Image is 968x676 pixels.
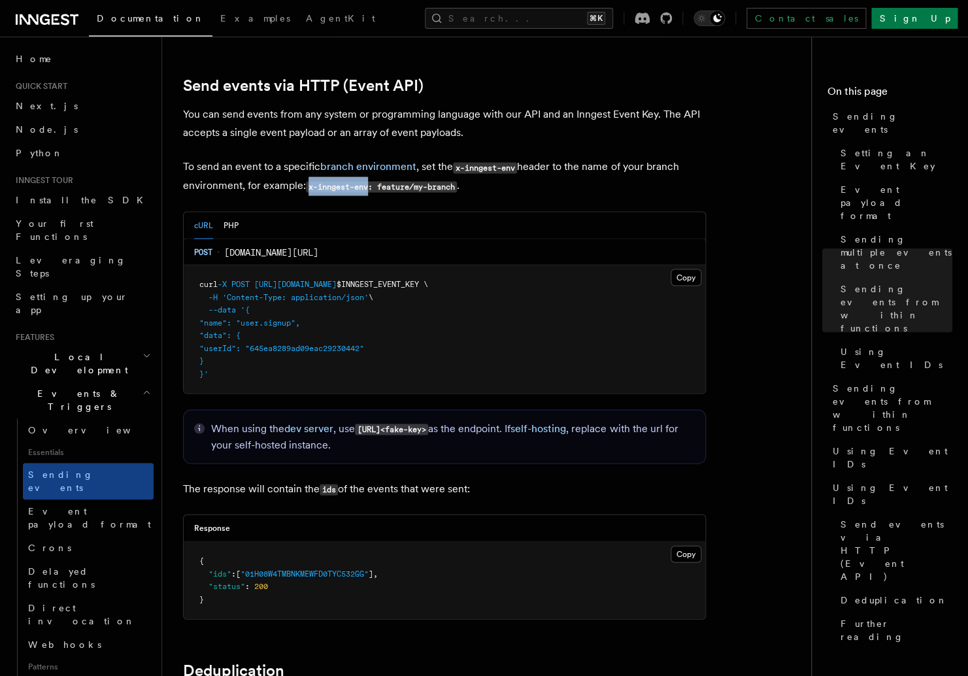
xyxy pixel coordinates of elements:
[222,292,369,301] span: 'Content-Type: application/json'
[220,13,290,24] span: Examples
[209,581,245,590] span: "status"
[23,596,154,633] a: Direct invocation
[28,603,135,626] span: Direct invocation
[833,110,952,136] span: Sending events
[835,340,952,377] a: Using Event IDs
[871,8,958,29] a: Sign Up
[671,269,701,286] button: Copy
[835,513,952,588] a: Send events via HTTP (Event API)
[28,639,101,650] span: Webhooks
[835,141,952,178] a: Setting an Event Key
[10,47,154,71] a: Home
[10,81,67,92] span: Quick start
[10,188,154,212] a: Install the SDK
[23,560,154,596] a: Delayed functions
[212,4,298,35] a: Examples
[16,124,78,135] span: Node.js
[827,439,952,476] a: Using Event IDs
[10,387,142,413] span: Events & Triggers
[224,212,239,239] button: PHP
[245,581,250,590] span: :
[298,4,383,35] a: AgentKit
[671,545,701,562] button: Copy
[241,305,250,314] span: '{
[23,463,154,499] a: Sending events
[10,332,54,343] span: Features
[835,178,952,228] a: Event payload format
[97,13,205,24] span: Documentation
[28,469,93,493] span: Sending events
[841,183,952,222] span: Event payload format
[209,305,236,314] span: --data
[16,52,52,65] span: Home
[211,420,695,452] p: When using the , use as the endpoint. If , replace with the url for your self-hosted instance.
[199,279,218,288] span: curl
[194,522,230,533] h3: Response
[16,148,63,158] span: Python
[10,382,154,418] button: Events & Triggers
[306,181,457,192] code: x-inngest-env: feature/my-branch
[841,594,948,607] span: Deduplication
[16,292,128,315] span: Setting up your app
[254,581,268,590] span: 200
[835,588,952,612] a: Deduplication
[841,617,952,643] span: Further reading
[23,633,154,656] a: Webhooks
[28,566,95,590] span: Delayed functions
[827,476,952,513] a: Using Event IDs
[183,479,706,498] p: The response will contain the of the events that were sent:
[373,569,378,578] span: ,
[10,118,154,141] a: Node.js
[425,8,613,29] button: Search...⌘K
[841,345,952,371] span: Using Event IDs
[199,318,300,327] span: "name": "user.signup",
[835,612,952,649] a: Further reading
[835,277,952,340] a: Sending events from within functions
[231,279,250,288] span: POST
[28,425,163,435] span: Overview
[833,382,952,434] span: Sending events from within functions
[236,569,241,578] span: [
[241,569,369,578] span: "01H08W4TMBNKMEWFD0TYC532GG"
[199,356,204,365] span: }
[209,569,231,578] span: "ids"
[10,350,142,377] span: Local Development
[231,569,236,578] span: :
[199,343,364,352] span: "userId": "645ea8289ad09eac29230442"
[693,10,725,26] button: Toggle dark mode
[10,94,154,118] a: Next.js
[209,292,218,301] span: -H
[28,506,151,530] span: Event payload format
[827,377,952,439] a: Sending events from within functions
[23,418,154,442] a: Overview
[453,162,517,173] code: x-inngest-env
[194,212,213,239] button: cURL
[23,536,154,560] a: Crons
[841,282,952,335] span: Sending events from within functions
[827,105,952,141] a: Sending events
[835,228,952,277] a: Sending multiple events at once
[16,218,93,242] span: Your first Functions
[841,518,952,583] span: Send events via HTTP (Event API)
[587,12,605,25] kbd: ⌘K
[199,556,204,565] span: {
[510,422,566,434] a: self-hosting
[10,345,154,382] button: Local Development
[841,146,952,173] span: Setting an Event Key
[320,160,416,173] a: branch environment
[369,292,373,301] span: \
[89,4,212,37] a: Documentation
[199,369,209,378] span: }'
[10,285,154,322] a: Setting up your app
[183,158,706,195] p: To send an event to a specific , set the header to the name of your branch environment, for examp...
[337,279,428,288] span: $INNGEST_EVENT_KEY \
[833,445,952,471] span: Using Event IDs
[183,105,706,142] p: You can send events from any system or programming language with our API and an Inngest Event Key...
[284,422,333,434] a: dev server
[746,8,866,29] a: Contact sales
[16,101,78,111] span: Next.js
[369,569,373,578] span: ]
[16,195,151,205] span: Install the SDK
[841,233,952,272] span: Sending multiple events at once
[23,499,154,536] a: Event payload format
